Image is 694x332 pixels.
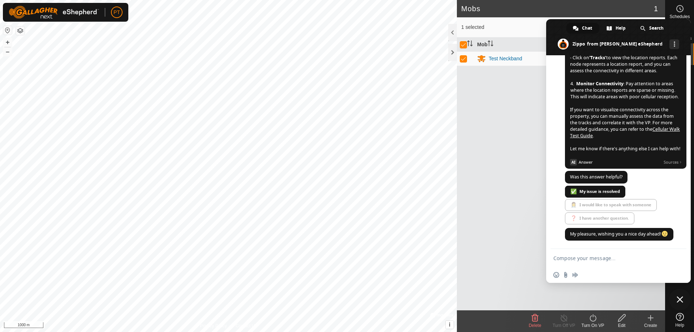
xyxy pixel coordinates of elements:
[582,23,592,34] span: Chat
[570,159,577,165] span: AI
[549,322,578,329] div: Turn Off VP
[669,289,691,310] div: Close chat
[570,174,622,180] span: Was this answer helpful?
[488,42,493,47] p-sorticon: Activate to sort
[3,26,12,35] button: Reset Map
[570,81,681,100] span: : Pay attention to areas where the location reports are sparse or missing. This will indicate are...
[570,126,680,139] a: Cellular Walk Test Guide
[553,272,559,278] span: Insert an emoji
[664,159,682,165] span: Sources
[675,323,684,327] span: Help
[449,322,450,328] span: i
[634,23,671,34] div: Search
[113,9,120,16] span: PT
[467,42,473,47] p-sorticon: Activate to sort
[446,321,454,329] button: i
[474,38,554,52] th: Mob
[572,272,578,278] span: Audio message
[579,159,661,165] span: Answer
[654,3,658,14] span: 1
[529,323,541,328] span: Delete
[16,26,25,35] button: Map Layers
[9,6,99,19] img: Gallagher Logo
[489,55,522,62] div: Test Neckband
[669,39,679,49] div: More channels
[3,47,12,56] button: –
[461,23,560,31] span: 1 selected
[461,4,654,13] h2: Mobs
[669,14,690,19] span: Schedules
[566,23,599,34] div: Chat
[589,55,606,61] span: 'Tracks'
[3,38,12,47] button: +
[616,23,626,34] span: Help
[649,23,664,34] span: Search
[200,323,227,329] a: Privacy Policy
[576,81,624,87] span: Monitor Connectivity
[563,272,569,278] span: Send a file
[600,23,633,34] div: Help
[553,255,668,262] textarea: Compose your message...
[236,323,257,329] a: Contact Us
[636,322,665,329] div: Create
[665,310,694,330] a: Help
[607,322,636,329] div: Edit
[578,322,607,329] div: Turn On VP
[570,231,668,237] span: My pleasure, wishing you a nice day ahead!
